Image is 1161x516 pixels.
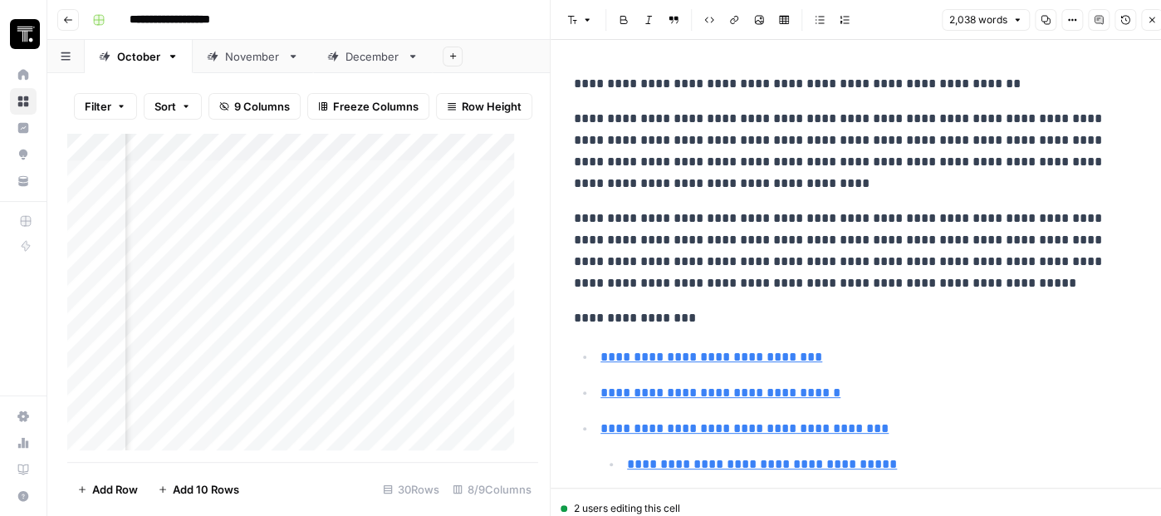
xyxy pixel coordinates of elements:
[154,98,176,115] span: Sort
[10,141,37,168] a: Opportunities
[462,98,522,115] span: Row Height
[436,93,532,120] button: Row Height
[85,40,193,73] a: October
[92,481,138,498] span: Add Row
[10,168,37,194] a: Your Data
[10,19,40,49] img: Thoughtspot Logo
[10,115,37,141] a: Insights
[313,40,433,73] a: December
[10,403,37,430] a: Settings
[67,476,148,503] button: Add Row
[74,93,137,120] button: Filter
[307,93,429,120] button: Freeze Columns
[173,481,239,498] span: Add 10 Rows
[10,483,37,509] button: Help + Support
[10,88,37,115] a: Browse
[942,9,1030,31] button: 2,038 words
[117,48,160,65] div: October
[10,430,37,456] a: Usage
[333,98,419,115] span: Freeze Columns
[10,13,37,55] button: Workspace: Thoughtspot
[144,93,202,120] button: Sort
[345,48,400,65] div: December
[225,48,281,65] div: November
[376,476,446,503] div: 30 Rows
[193,40,313,73] a: November
[234,98,290,115] span: 9 Columns
[10,456,37,483] a: Learning Hub
[446,476,538,503] div: 8/9 Columns
[10,61,37,88] a: Home
[148,476,249,503] button: Add 10 Rows
[85,98,111,115] span: Filter
[949,12,1007,27] span: 2,038 words
[208,93,301,120] button: 9 Columns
